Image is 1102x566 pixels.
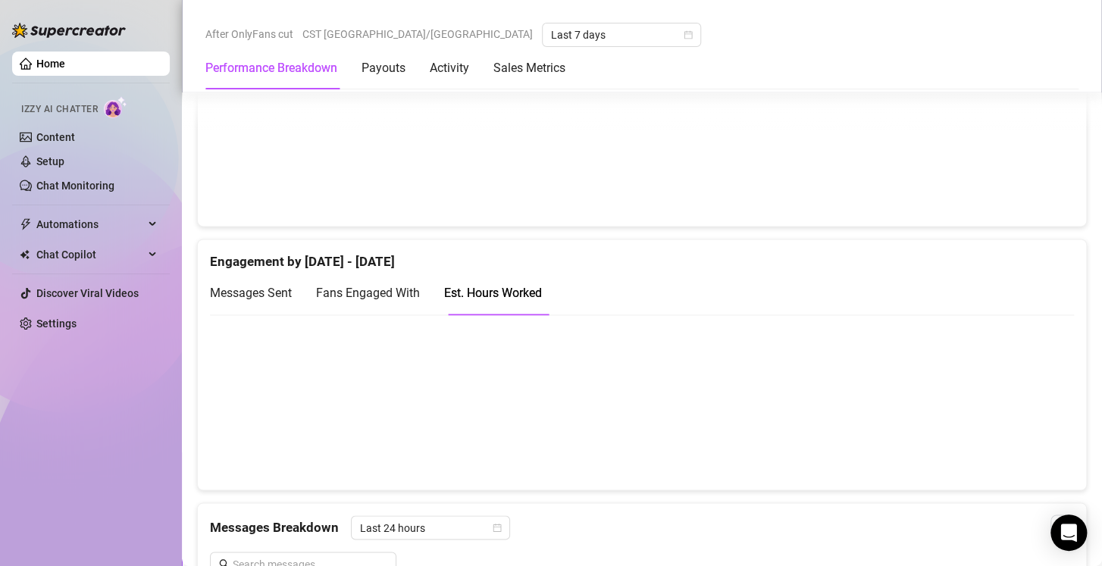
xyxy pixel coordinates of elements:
[360,516,501,539] span: Last 24 hours
[205,59,337,77] div: Performance Breakdown
[20,249,30,260] img: Chat Copilot
[316,286,420,300] span: Fans Engaged With
[362,59,405,77] div: Payouts
[36,58,65,70] a: Home
[20,218,32,230] span: thunderbolt
[21,102,98,117] span: Izzy AI Chatter
[444,283,542,302] div: Est. Hours Worked
[210,239,1074,272] div: Engagement by [DATE] - [DATE]
[205,23,293,45] span: After OnlyFans cut
[104,96,127,118] img: AI Chatter
[36,155,64,167] a: Setup
[302,23,533,45] span: CST [GEOGRAPHIC_DATA]/[GEOGRAPHIC_DATA]
[684,30,693,39] span: calendar
[210,286,292,300] span: Messages Sent
[36,180,114,192] a: Chat Monitoring
[36,131,75,143] a: Content
[1050,514,1087,551] div: Open Intercom Messenger
[36,317,77,330] a: Settings
[36,212,144,236] span: Automations
[493,59,565,77] div: Sales Metrics
[551,23,692,46] span: Last 7 days
[36,287,139,299] a: Discover Viral Videos
[36,242,144,267] span: Chat Copilot
[210,515,1074,539] div: Messages Breakdown
[430,59,469,77] div: Activity
[493,523,502,532] span: calendar
[12,23,126,38] img: logo-BBDzfeDw.svg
